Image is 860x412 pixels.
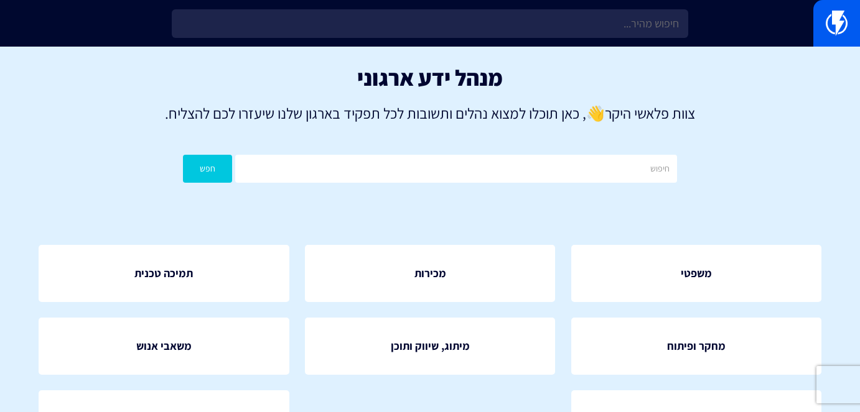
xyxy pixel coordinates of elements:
span: תמיכה טכנית [134,265,193,282]
strong: 👋 [586,103,605,123]
a: משאבי אנוש [39,318,289,375]
span: מחקר ופיתוח [667,338,726,354]
a: משפטי [571,245,822,302]
a: מחקר ופיתוח [571,318,822,375]
a: מכירות [305,245,556,302]
a: תמיכה טכנית [39,245,289,302]
a: מיתוג, שיווק ותוכן [305,318,556,375]
span: משפטי [681,265,712,282]
p: צוות פלאשי היקר , כאן תוכלו למצוא נהלים ותשובות לכל תפקיד בארגון שלנו שיעזרו לכם להצליח. [19,103,841,124]
h1: מנהל ידע ארגוני [19,65,841,90]
input: חיפוש מהיר... [172,9,688,38]
span: מיתוג, שיווק ותוכן [391,338,470,354]
button: חפש [183,155,232,183]
input: חיפוש [235,155,676,183]
span: מכירות [414,265,446,282]
span: משאבי אנוש [136,338,192,354]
